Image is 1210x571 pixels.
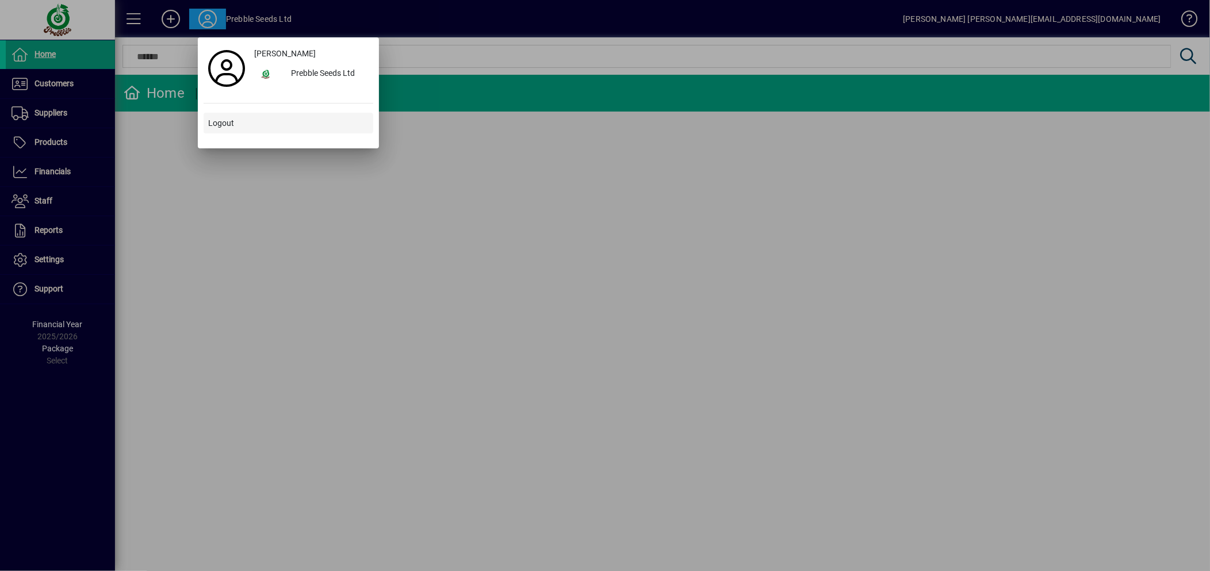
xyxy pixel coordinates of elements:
a: Profile [204,58,250,79]
button: Logout [204,113,373,133]
span: Logout [208,117,234,129]
div: Prebble Seeds Ltd [282,64,373,85]
span: [PERSON_NAME] [254,48,316,60]
button: Prebble Seeds Ltd [250,64,373,85]
a: [PERSON_NAME] [250,43,373,64]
